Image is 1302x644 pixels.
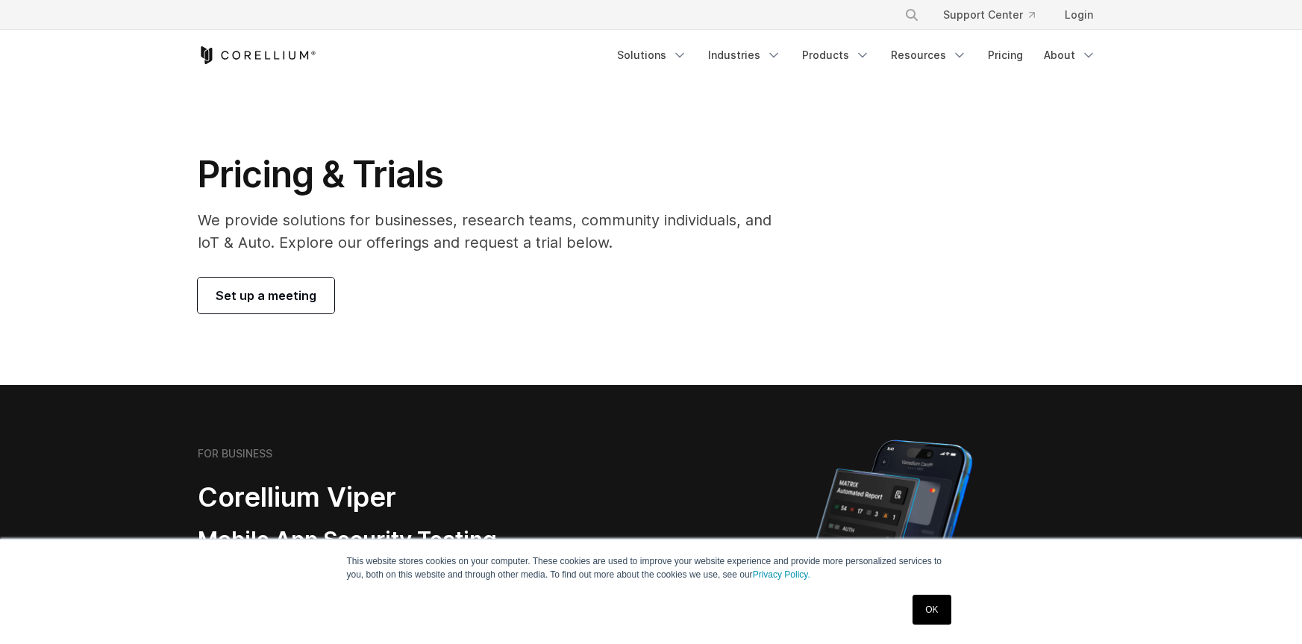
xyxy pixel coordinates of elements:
[198,278,334,313] a: Set up a meeting
[198,447,272,460] h6: FOR BUSINESS
[608,42,696,69] a: Solutions
[198,526,580,554] h3: Mobile App Security Testing
[882,42,976,69] a: Resources
[793,42,879,69] a: Products
[1035,42,1105,69] a: About
[886,1,1105,28] div: Navigation Menu
[198,46,316,64] a: Corellium Home
[198,209,792,254] p: We provide solutions for businesses, research teams, community individuals, and IoT & Auto. Explo...
[898,1,925,28] button: Search
[979,42,1032,69] a: Pricing
[699,42,790,69] a: Industries
[198,152,792,197] h1: Pricing & Trials
[913,595,951,625] a: OK
[198,481,580,514] h2: Corellium Viper
[347,554,956,581] p: This website stores cookies on your computer. These cookies are used to improve your website expe...
[608,42,1105,69] div: Navigation Menu
[1053,1,1105,28] a: Login
[753,569,810,580] a: Privacy Policy.
[216,287,316,304] span: Set up a meeting
[931,1,1047,28] a: Support Center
